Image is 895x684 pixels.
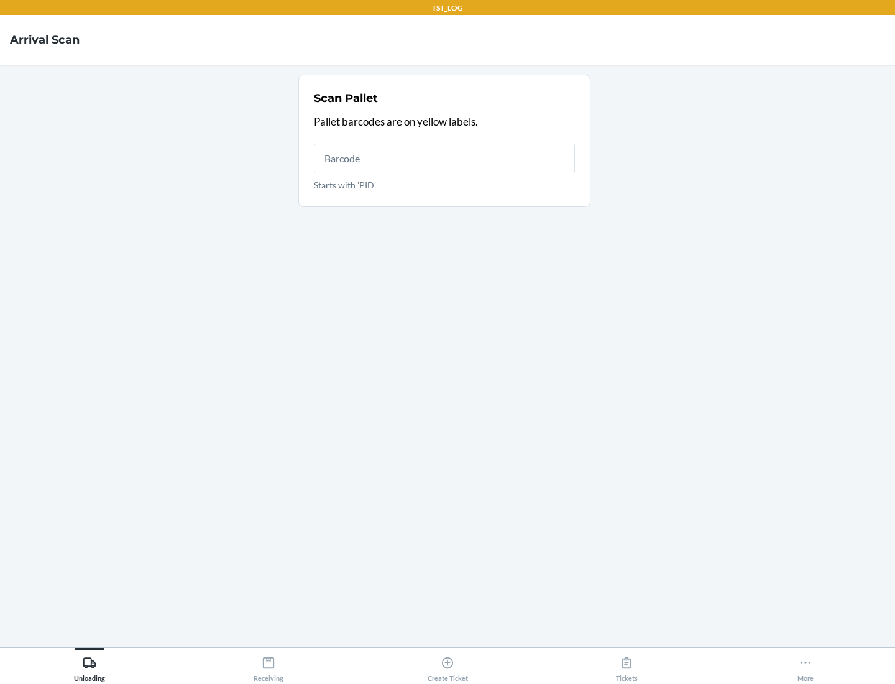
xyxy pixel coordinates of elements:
[537,648,716,682] button: Tickets
[432,2,463,14] p: TST_LOG
[797,651,814,682] div: More
[314,114,575,130] p: Pallet barcodes are on yellow labels.
[716,648,895,682] button: More
[10,32,80,48] h4: Arrival Scan
[314,144,575,173] input: Starts with 'PID'
[358,648,537,682] button: Create Ticket
[179,648,358,682] button: Receiving
[314,90,378,106] h2: Scan Pallet
[314,178,575,192] p: Starts with 'PID'
[254,651,283,682] div: Receiving
[74,651,105,682] div: Unloading
[428,651,468,682] div: Create Ticket
[616,651,638,682] div: Tickets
